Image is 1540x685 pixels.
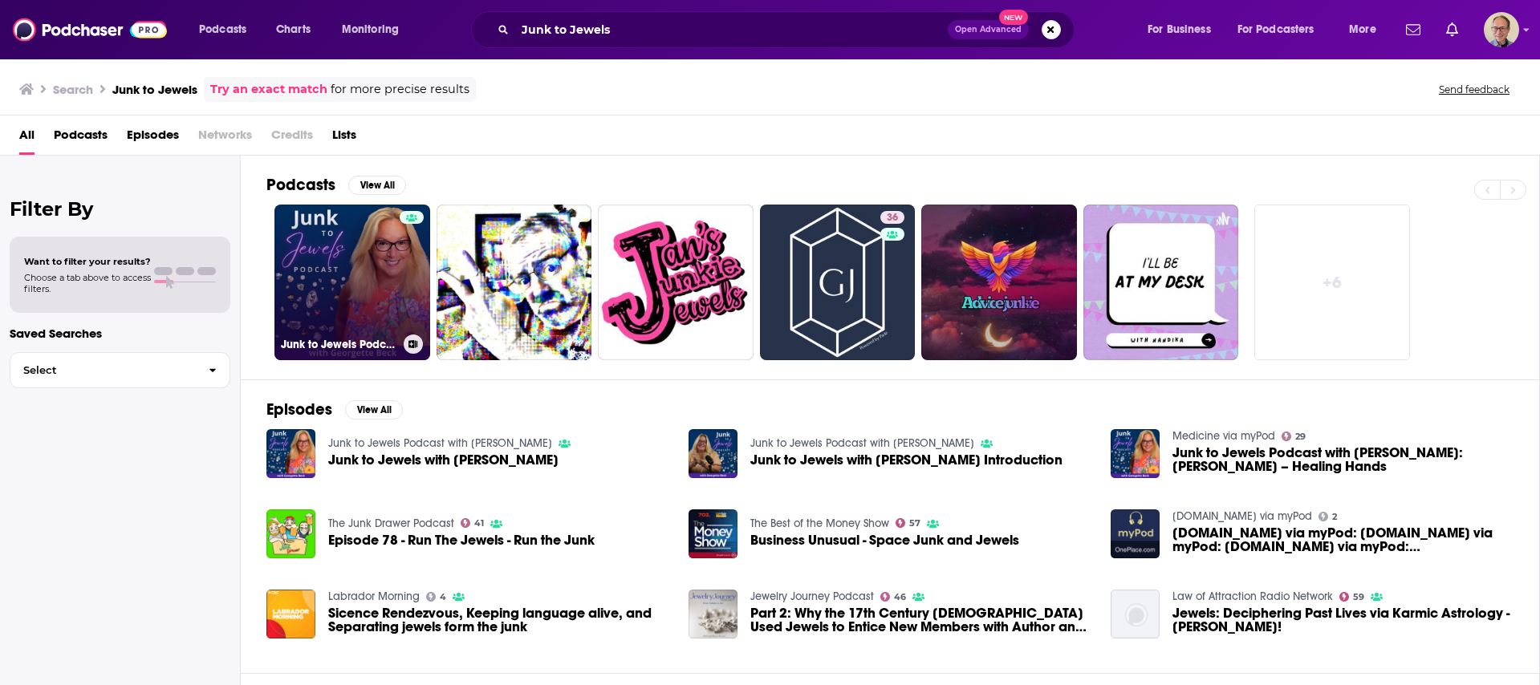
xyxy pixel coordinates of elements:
[1484,12,1519,47] img: User Profile
[1319,512,1338,521] a: 2
[24,272,151,294] span: Choose a tab above to access filters.
[474,520,484,527] span: 41
[10,352,230,388] button: Select
[880,211,904,224] a: 36
[1172,509,1312,523] a: OnePlace.com via myPod
[13,14,167,45] img: Podchaser - Follow, Share and Rate Podcasts
[10,326,230,341] p: Saved Searches
[266,399,332,420] h2: Episodes
[266,509,315,558] img: Episode 78 - Run The Jewels - Run the Junk
[266,429,315,478] img: Junk to Jewels with Jamari Tullis
[198,122,252,155] span: Networks
[689,590,737,638] img: Part 2: Why the 17th Century Church Used Jewels to Entice New Members with Author and Photographe...
[515,17,948,43] input: Search podcasts, credits, & more...
[1111,590,1160,638] img: Jewels: Deciphering Past Lives via Karmic Astrology - Marguerite Manning!
[1227,17,1338,43] button: open menu
[750,436,974,450] a: Junk to Jewels Podcast with Georgette Beck
[461,518,485,528] a: 41
[1148,18,1211,41] span: For Business
[426,592,447,602] a: 4
[760,205,916,360] a: 36
[1172,429,1275,443] a: Medicine via myPod
[1111,429,1160,478] img: Junk to Jewels Podcast with Georgette Beck: Dr. Ashley Salomon – Healing Hands
[331,80,469,99] span: for more precise results
[199,18,246,41] span: Podcasts
[1484,12,1519,47] button: Show profile menu
[1172,606,1514,634] a: Jewels: Deciphering Past Lives via Karmic Astrology - Marguerite Manning!
[53,82,93,97] h3: Search
[127,122,179,155] a: Episodes
[750,606,1091,634] span: Part 2: Why the 17th Century [DEMOGRAPHIC_DATA] Used Jewels to Entice New Members with Author and...
[266,175,406,195] a: PodcastsView All
[328,590,420,603] a: Labrador Morning
[1295,433,1306,440] span: 29
[328,517,454,530] a: The Junk Drawer Podcast
[271,122,313,155] span: Credits
[331,17,420,43] button: open menu
[348,176,406,195] button: View All
[328,453,559,467] span: Junk to Jewels with [PERSON_NAME]
[210,80,327,99] a: Try an exact match
[880,592,907,602] a: 46
[1172,606,1514,634] span: Jewels: Deciphering Past Lives via Karmic Astrology - [PERSON_NAME]!
[328,436,552,450] a: Junk to Jewels Podcast with Georgette Beck
[1111,509,1160,558] img: OnePlace.com via myPod: OnePlace.com via myPod: OnePlace.com via myPod: OnePlace.com via myPod: O...
[328,453,559,467] a: Junk to Jewels with Jamari Tullis
[750,590,874,603] a: Jewelry Journey Podcast
[887,210,898,226] span: 36
[750,533,1019,547] a: Business Unusual - Space Junk and Jewels
[54,122,108,155] span: Podcasts
[1172,526,1514,553] a: OnePlace.com via myPod: OnePlace.com via myPod: OnePlace.com via myPod: OnePlace.com via myPod: O...
[896,518,921,528] a: 57
[1400,16,1427,43] a: Show notifications dropdown
[328,606,669,634] a: Sicence Rendezvous, Keeping language alive, and Separating jewels form the junk
[1484,12,1519,47] span: Logged in as tommy.lynch
[909,520,920,527] span: 57
[1339,592,1365,602] a: 59
[1353,594,1364,601] span: 59
[274,205,430,360] a: Junk to Jewels Podcast with [PERSON_NAME]
[24,256,151,267] span: Want to filter your results?
[1172,446,1514,473] a: Junk to Jewels Podcast with Georgette Beck: Dr. Ashley Salomon – Healing Hands
[1338,17,1396,43] button: open menu
[342,18,399,41] span: Monitoring
[1237,18,1314,41] span: For Podcasters
[188,17,267,43] button: open menu
[750,453,1063,467] a: Junk to Jewels with Georgette Beck Introduction
[266,175,335,195] h2: Podcasts
[689,429,737,478] img: Junk to Jewels with Georgette Beck Introduction
[1136,17,1231,43] button: open menu
[276,18,311,41] span: Charts
[1434,83,1514,96] button: Send feedback
[332,122,356,155] a: Lists
[328,533,595,547] a: Episode 78 - Run The Jewels - Run the Junk
[266,399,403,420] a: EpisodesView All
[266,590,315,638] a: Sicence Rendezvous, Keeping language alive, and Separating jewels form the junk
[689,509,737,558] img: Business Unusual - Space Junk and Jewels
[750,517,889,530] a: The Best of the Money Show
[1172,446,1514,473] span: Junk to Jewels Podcast with [PERSON_NAME]: [PERSON_NAME] – Healing Hands
[10,365,196,375] span: Select
[1254,205,1410,360] a: +6
[999,10,1028,25] span: New
[486,11,1090,48] div: Search podcasts, credits, & more...
[266,17,320,43] a: Charts
[440,594,446,601] span: 4
[750,453,1063,467] span: Junk to Jewels with [PERSON_NAME] Introduction
[19,122,35,155] a: All
[1172,590,1333,603] a: Law of Attraction Radio Network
